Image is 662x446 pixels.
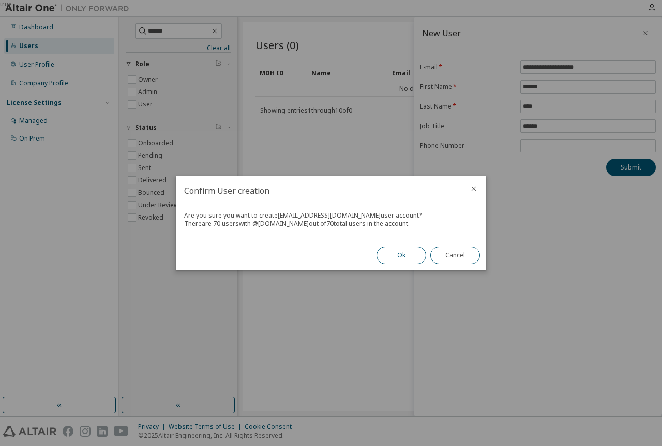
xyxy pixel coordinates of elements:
div: Are you sure you want to create [EMAIL_ADDRESS][DOMAIN_NAME] user account? [184,211,478,220]
button: Cancel [430,247,480,264]
h2: Confirm User creation [176,176,461,205]
button: Ok [377,247,426,264]
button: close [470,184,478,193]
div: There are 70 users with @ [DOMAIN_NAME] out of 70 total users in the account. [184,220,478,228]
